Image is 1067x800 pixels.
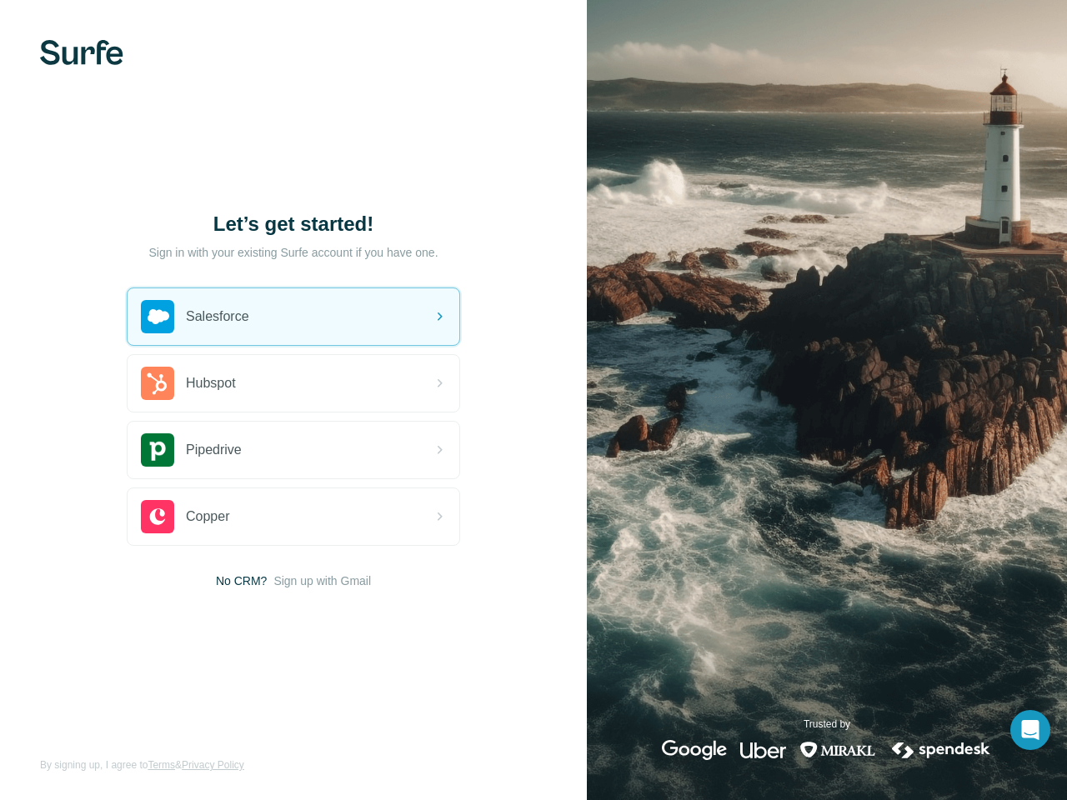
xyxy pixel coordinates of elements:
[662,740,727,760] img: google's logo
[186,307,249,327] span: Salesforce
[127,211,460,237] h1: Let’s get started!
[182,759,244,771] a: Privacy Policy
[804,717,850,732] p: Trusted by
[148,244,438,261] p: Sign in with your existing Surfe account if you have one.
[186,373,236,393] span: Hubspot
[40,757,244,772] span: By signing up, I agree to &
[40,40,123,65] img: Surfe's logo
[141,300,174,333] img: salesforce's logo
[186,507,229,527] span: Copper
[141,433,174,467] img: pipedrive's logo
[799,740,876,760] img: mirakl's logo
[186,440,242,460] span: Pipedrive
[148,759,175,771] a: Terms
[740,740,786,760] img: uber's logo
[889,740,993,760] img: spendesk's logo
[141,500,174,533] img: copper's logo
[141,367,174,400] img: hubspot's logo
[1010,710,1050,750] div: Open Intercom Messenger
[273,572,371,589] button: Sign up with Gmail
[216,572,267,589] span: No CRM?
